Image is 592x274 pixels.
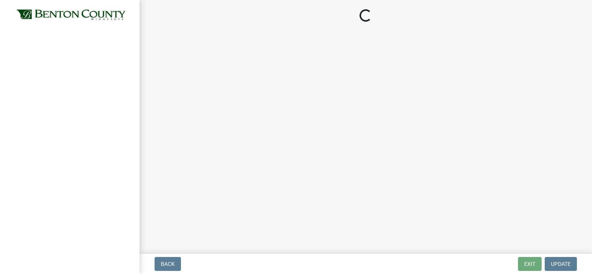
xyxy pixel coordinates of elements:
[545,257,577,271] button: Update
[161,261,175,267] span: Back
[155,257,181,271] button: Back
[551,261,571,267] span: Update
[518,257,542,271] button: Exit
[15,8,127,22] img: Benton County, Minnesota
